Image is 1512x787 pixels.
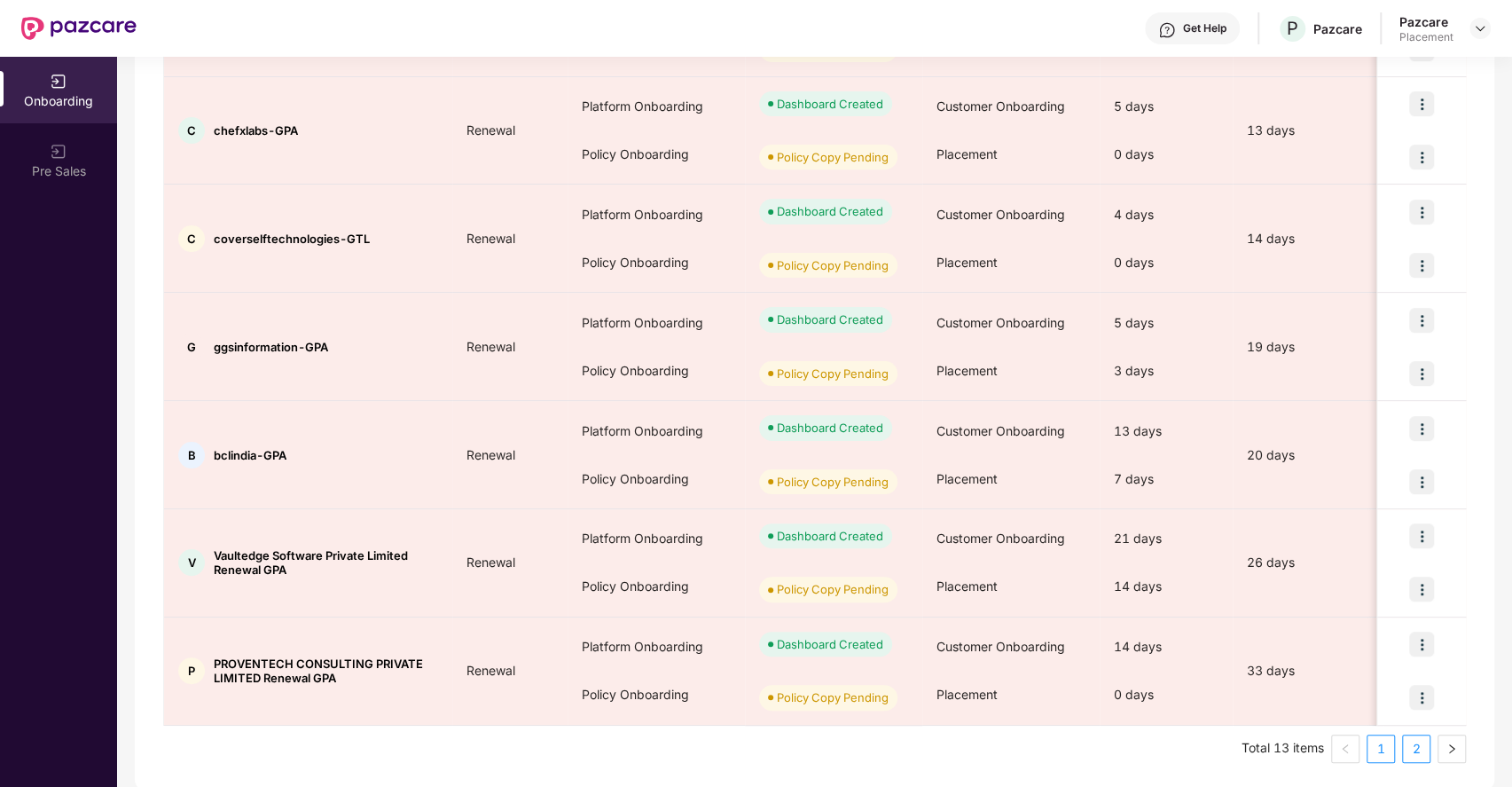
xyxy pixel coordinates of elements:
[777,689,889,706] div: Policy Copy Pending
[777,527,883,545] div: Dashboard Created
[1403,736,1430,762] a: 2
[1183,21,1226,35] div: Get Help
[1402,735,1430,763] li: 2
[1233,121,1383,140] div: 13 days
[214,657,438,685] span: PROVENTECH CONSULTING PRIVATE LIMITED Renewal GPA
[1409,253,1434,278] img: icon
[1367,736,1394,762] a: 1
[568,671,745,719] div: Policy Onboarding
[1100,347,1233,395] div: 3 days
[452,447,529,462] span: Renewal
[452,555,529,570] span: Renewal
[1409,685,1434,710] img: icon
[568,299,745,347] div: Platform Onboarding
[452,122,529,138] span: Renewal
[936,98,1065,114] span: Customer Onboarding
[1158,21,1176,39] img: svg+xml;base64,PHN2ZyBpZD0iSGVscC0zMngzMiIgeG1sbnM9Imh0dHA6Ly93d3cudzMub3JnLzIwMDAvc3ZnIiB3aWR0aD...
[1100,623,1233,671] div: 14 days
[21,17,137,40] img: New Pazcare Logo
[936,639,1065,654] span: Customer Onboarding
[936,471,998,486] span: Placement
[1100,563,1233,610] div: 14 days
[568,239,745,287] div: Policy Onboarding
[936,423,1065,438] span: Customer Onboarding
[214,448,286,462] span: bclindia-GPA
[178,657,205,684] div: P
[178,549,205,576] div: V
[1409,91,1434,116] img: icon
[452,339,529,354] span: Renewal
[1233,445,1383,465] div: 20 days
[777,202,883,220] div: Dashboard Created
[936,255,998,270] span: Placement
[936,363,998,378] span: Placement
[936,146,998,161] span: Placement
[777,635,883,653] div: Dashboard Created
[214,123,298,138] span: chefxlabs-GPA
[1100,130,1233,178] div: 0 days
[214,340,328,354] span: ggsinformation-GPA
[568,407,745,455] div: Platform Onboarding
[936,687,998,702] span: Placement
[936,207,1065,222] span: Customer Onboarding
[452,663,529,678] span: Renewal
[1287,18,1298,39] span: P
[777,419,883,437] div: Dashboard Created
[1100,239,1233,287] div: 0 days
[777,148,889,166] div: Policy Copy Pending
[568,563,745,610] div: Policy Onboarding
[178,225,205,252] div: C
[1409,416,1434,441] img: icon
[214,232,370,246] span: coverselftechnologies-GTL
[1409,632,1434,657] img: icon
[1233,337,1383,357] div: 19 days
[1100,407,1233,455] div: 13 days
[1100,83,1233,130] div: 5 days
[1409,145,1434,169] img: icon
[1242,735,1324,763] li: Total 13 items
[1409,469,1434,494] img: icon
[1438,735,1466,763] button: right
[568,83,745,130] div: Platform Onboarding
[178,334,205,360] div: G
[777,311,883,328] div: Dashboard Created
[1313,20,1362,37] div: Pazcare
[178,442,205,468] div: B
[777,580,889,598] div: Policy Copy Pending
[777,95,883,113] div: Dashboard Created
[1409,308,1434,333] img: icon
[568,347,745,395] div: Policy Onboarding
[1399,30,1453,44] div: Placement
[1100,299,1233,347] div: 5 days
[936,578,998,594] span: Placement
[1409,577,1434,602] img: icon
[1409,361,1434,386] img: icon
[1340,744,1351,754] span: left
[50,73,67,91] img: svg+xml;base64,PHN2ZyB3aWR0aD0iMjAiIGhlaWdodD0iMjAiIHZpZXdCb3g9IjAgMCAyMCAyMCIgZmlsbD0ibm9uZSIgeG...
[1233,661,1383,681] div: 33 days
[568,455,745,503] div: Policy Onboarding
[1100,671,1233,719] div: 0 days
[178,117,205,144] div: C
[1100,515,1233,563] div: 21 days
[1446,744,1457,754] span: right
[568,515,745,563] div: Platform Onboarding
[777,256,889,274] div: Policy Copy Pending
[568,623,745,671] div: Platform Onboarding
[1233,553,1383,572] div: 26 days
[568,130,745,178] div: Policy Onboarding
[1473,21,1487,35] img: svg+xml;base64,PHN2ZyBpZD0iRHJvcGRvd24tMzJ4MzIiIHhtbG5zPSJodHRwOi8vd3d3LnczLm9yZy8yMDAwL3N2ZyIgd2...
[1331,735,1359,763] button: left
[936,315,1065,330] span: Customer Onboarding
[1367,735,1395,763] li: 1
[1331,735,1359,763] li: Previous Page
[1233,229,1383,248] div: 14 days
[50,143,67,161] img: svg+xml;base64,PHN2ZyB3aWR0aD0iMjAiIGhlaWdodD0iMjAiIHZpZXdCb3g9IjAgMCAyMCAyMCIgZmlsbD0ibm9uZSIgeG...
[452,231,529,246] span: Renewal
[777,473,889,491] div: Policy Copy Pending
[936,531,1065,546] span: Customer Onboarding
[1409,200,1434,224] img: icon
[568,191,745,239] div: Platform Onboarding
[1438,735,1466,763] li: Next Page
[1100,191,1233,239] div: 4 days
